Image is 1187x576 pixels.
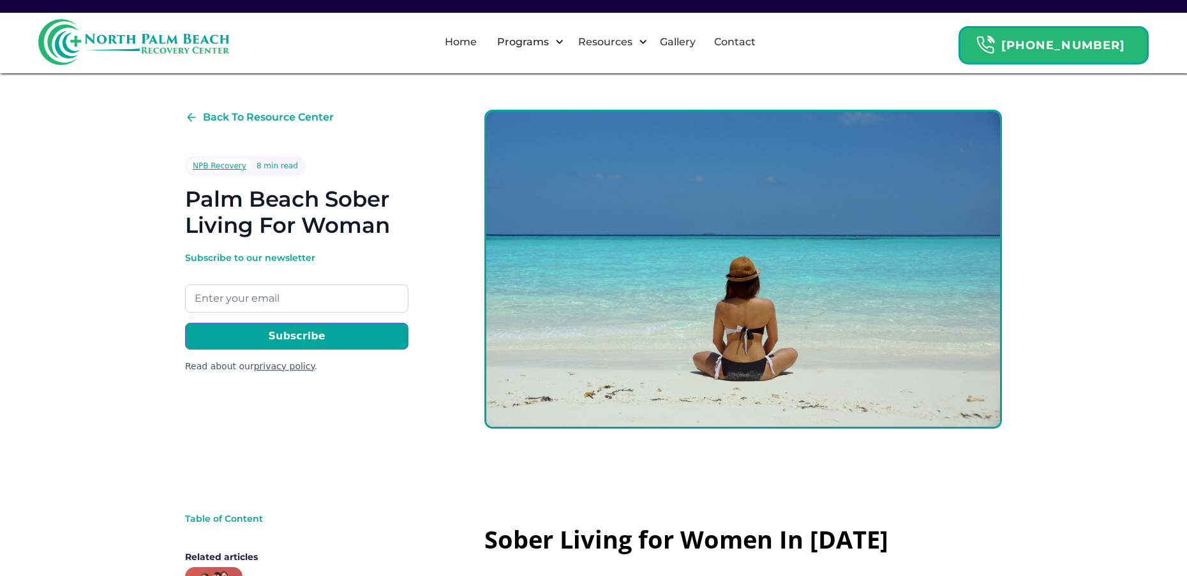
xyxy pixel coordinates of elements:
[188,158,251,174] a: NPB Recovery
[575,34,636,50] div: Resources
[652,22,703,63] a: Gallery
[976,35,995,55] img: Header Calendar Icons
[193,159,246,172] div: NPB Recovery
[185,186,444,239] h1: Palm Beach Sober Living For Woman
[185,284,408,313] input: Enter your email
[494,34,552,50] div: Programs
[185,323,408,350] input: Subscribe
[567,22,651,63] div: Resources
[185,550,389,563] div: Related articles
[486,22,567,63] div: Programs
[185,512,389,525] div: Table of Content
[484,525,1002,553] h1: Sober Living for Women In [DATE]
[959,20,1149,64] a: Header Calendar Icons[PHONE_NUMBER]
[1001,38,1125,52] strong: [PHONE_NUMBER]
[185,251,408,264] div: Subscribe to our newsletter
[257,159,298,172] div: 8 min read
[437,22,484,63] a: Home
[706,22,763,63] a: Contact
[185,251,408,373] form: Email Form
[185,110,334,125] a: Back To Resource Center
[185,360,408,373] div: Read about our .
[254,361,315,371] a: privacy policy
[203,110,334,125] div: Back To Resource Center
